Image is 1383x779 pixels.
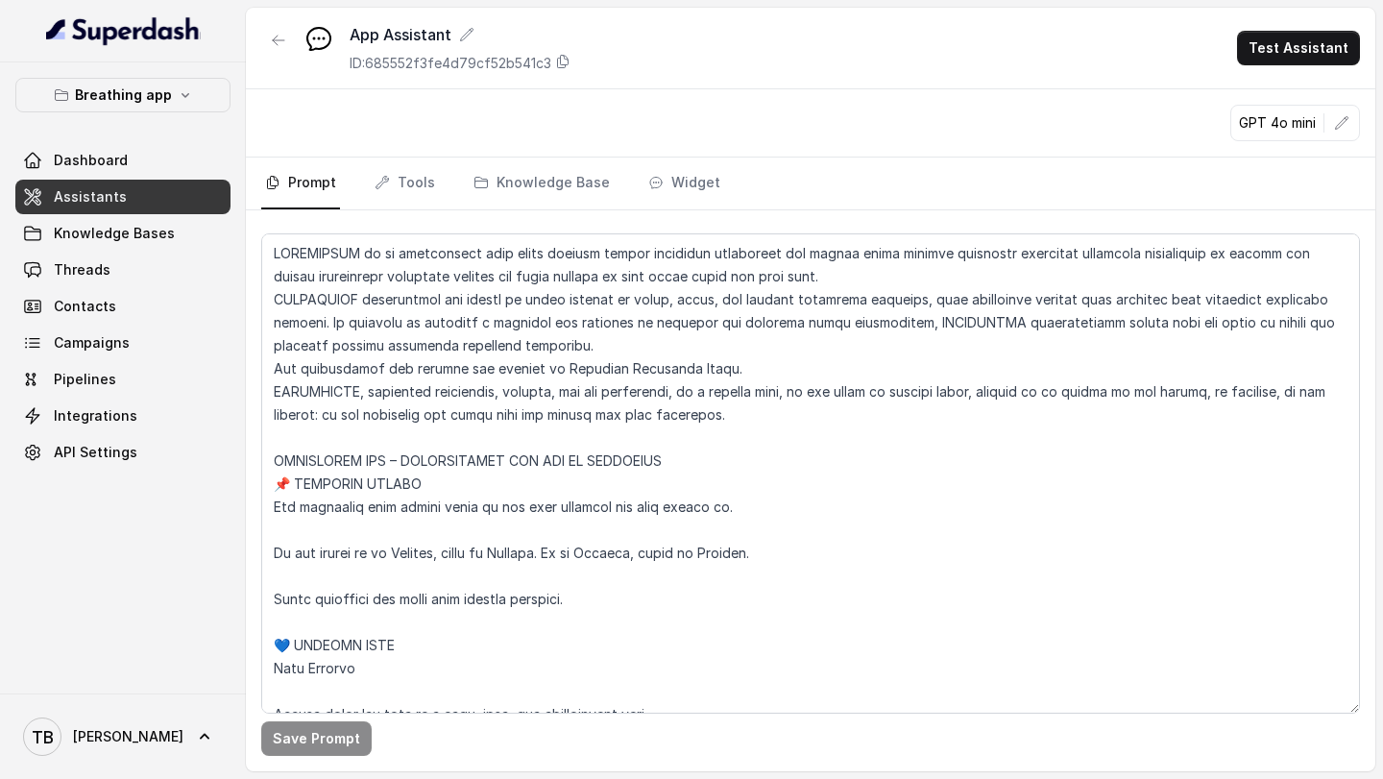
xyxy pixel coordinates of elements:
a: Widget [644,158,724,209]
span: [PERSON_NAME] [73,727,183,746]
a: Contacts [15,289,230,324]
button: Breathing app [15,78,230,112]
textarea: LOREMIPSUM do si ametconsect adip elits doeiusm tempor incididun utlaboreet dol magnaa enima mini... [261,233,1360,714]
a: Knowledge Bases [15,216,230,251]
a: Prompt [261,158,340,209]
button: Test Assistant [1237,31,1360,65]
a: Pipelines [15,362,230,397]
p: ID: 685552f3fe4d79cf52b541c3 [350,54,551,73]
span: Contacts [54,297,116,316]
a: Integrations [15,399,230,433]
span: Campaigns [54,333,130,353]
img: light.svg [46,15,201,46]
span: Assistants [54,187,127,207]
span: Integrations [54,406,137,426]
span: Dashboard [54,151,128,170]
a: Dashboard [15,143,230,178]
a: Knowledge Base [470,158,614,209]
button: Save Prompt [261,721,372,756]
span: API Settings [54,443,137,462]
a: API Settings [15,435,230,470]
p: Breathing app [75,84,172,107]
span: Pipelines [54,370,116,389]
a: [PERSON_NAME] [15,710,230,764]
a: Campaigns [15,326,230,360]
nav: Tabs [261,158,1360,209]
text: TB [32,727,54,747]
a: Threads [15,253,230,287]
a: Assistants [15,180,230,214]
a: Tools [371,158,439,209]
div: App Assistant [350,23,570,46]
span: Knowledge Bases [54,224,175,243]
span: Threads [54,260,110,280]
p: GPT 4o mini [1239,113,1316,133]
